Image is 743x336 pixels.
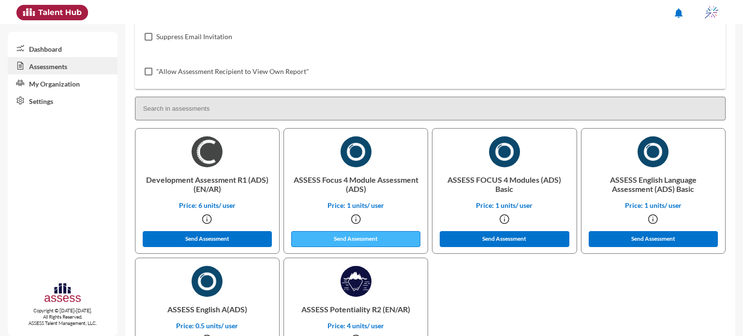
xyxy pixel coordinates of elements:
[8,57,118,74] a: Assessments
[292,201,420,209] p: Price: 1 units/ user
[143,167,271,201] p: Development Assessment R1 (ADS) (EN/AR)
[440,167,568,201] p: ASSESS FOCUS 4 Modules (ADS) Basic
[156,31,232,43] span: Suppress Email Invitation
[8,40,118,57] a: Dashboard
[135,97,726,120] input: Search in assessments
[143,231,272,247] button: Send Assessment
[673,7,684,19] mat-icon: notifications
[44,282,82,306] img: assesscompany-logo.png
[440,231,569,247] button: Send Assessment
[143,297,271,321] p: ASSESS English A(ADS)
[143,201,271,209] p: Price: 6 units/ user
[8,74,118,92] a: My Organization
[156,66,309,77] span: "Allow Assessment Recipient to View Own Report"
[291,231,421,247] button: Send Assessment
[589,231,718,247] button: Send Assessment
[8,92,118,109] a: Settings
[8,307,118,326] p: Copyright © [DATE]-[DATE]. All Rights Reserved. ASSESS Talent Management, LLC.
[440,201,568,209] p: Price: 1 units/ user
[589,201,717,209] p: Price: 1 units/ user
[292,321,420,330] p: Price: 4 units/ user
[292,167,420,201] p: ASSESS Focus 4 Module Assessment (ADS)
[292,297,420,321] p: ASSESS Potentiality R2 (EN/AR)
[143,321,271,330] p: Price: 0.5 units/ user
[589,167,717,201] p: ASSESS English Language Assessment (ADS) Basic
